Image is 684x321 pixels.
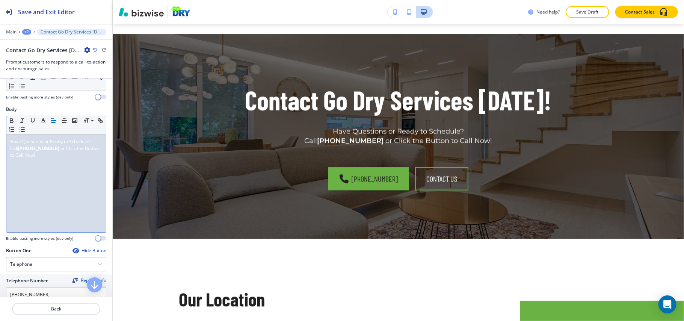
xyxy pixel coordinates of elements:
span: or Click the Button to Call Now! [10,145,100,158]
p: Back [13,306,100,312]
p: Contact Sales [625,9,655,15]
a: [PHONE_NUMBER] [317,136,384,145]
h3: Prompt customers to respond to a call-to-action and encourage sales [6,59,106,72]
p: Contact Go Dry Services [DATE]!-1 [41,29,103,35]
a: [PHONE_NUMBER] [328,167,409,190]
span: Contact Go Dry Services [DATE]! [245,84,552,115]
button: +2 [22,29,31,35]
span: Call [10,145,18,151]
a: [PHONE_NUMBER] [18,145,59,151]
img: Bizwise Logo [119,8,164,17]
img: Your Logo [171,6,191,17]
h2: Contact Go Dry Services [DATE]!-1 [6,46,81,54]
button: Save Draft [566,6,609,18]
h3: Our Location [179,286,374,312]
div: Open Intercom Messenger [658,295,676,313]
span: Have Questions or Ready to Schedule? [10,138,90,145]
img: Replace [72,278,78,283]
button: Hide Button [72,248,106,254]
p: Save Draft [575,9,599,15]
h4: Enable pasting more styles (dev only) [6,236,73,241]
button: Contact Sales [615,6,678,18]
h2: Telephone Number [6,277,48,284]
button: CONTACT US [415,167,468,190]
span: Have Questions or Ready to Schedule? [333,127,464,135]
input: Ex. 561-222-1111 [6,287,106,302]
button: ReplaceReplace Info [72,278,106,283]
div: Replace Info [72,278,106,283]
h4: Telephone [10,261,32,268]
h4: Enable pasting more styles (dev only) [6,94,73,100]
button: Contact Go Dry Services [DATE]!-1 [37,29,106,35]
h3: Need help? [536,9,560,15]
span: Find and replace this information across Bizwise [72,278,106,284]
h2: Body [6,106,17,113]
button: Main [6,29,17,35]
span: or Click the Button to Call Now! [386,136,492,145]
span: Call [305,136,317,145]
h2: Save and Exit Editor [18,8,75,17]
h2: Button One [6,247,32,254]
button: Back [12,303,100,315]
